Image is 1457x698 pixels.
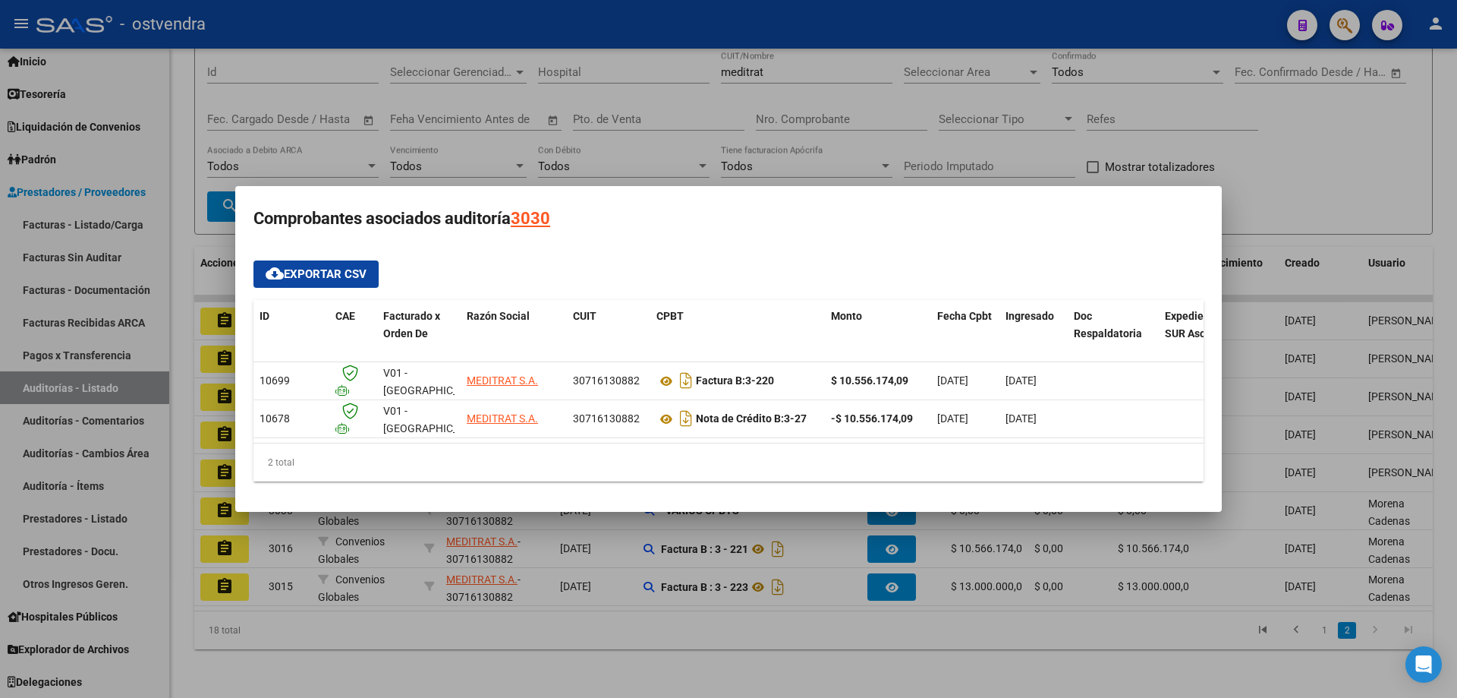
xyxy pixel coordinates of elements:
[260,410,323,428] div: 10678
[831,374,908,387] strong: $ 10.556.174,09
[377,300,461,367] datatable-header-cell: Facturado x Orden De
[467,412,538,425] span: MEDITRAT S.A.
[266,267,367,281] span: Exportar CSV
[931,300,999,367] datatable-header-cell: Fecha Cpbt
[1005,374,1037,387] span: [DATE]
[831,412,913,425] strong: -$ 10.556.174,09
[253,300,329,367] datatable-header-cell: ID
[1068,300,1159,367] datatable-header-cell: Doc Respaldatoria
[461,300,567,367] datatable-header-cell: Razón Social
[253,261,379,288] button: Exportar CSV
[999,300,1068,367] datatable-header-cell: Ingresado
[253,204,1204,233] h3: Comprobantes asociados auditoría
[383,405,486,434] span: V01 - [GEOGRAPHIC_DATA]
[260,310,269,322] span: ID
[676,406,696,431] i: Descargar documento
[573,310,596,322] span: CUIT
[831,310,862,322] span: Monto
[1159,300,1242,367] datatable-header-cell: Expediente SUR Asociado
[1165,310,1232,340] span: Expediente SUR Asociado
[253,444,1204,482] div: 2 total
[467,310,530,322] span: Razón Social
[825,300,931,367] datatable-header-cell: Monto
[467,374,538,387] span: MEDITRAT S.A.
[567,300,650,367] datatable-header-cell: CUIT
[696,375,745,387] span: Factura B:
[573,374,640,387] span: 30716130882
[329,300,377,367] datatable-header-cell: CAE
[696,413,784,425] span: Nota de Crédito B:
[511,204,550,233] div: 3030
[1074,310,1142,340] span: Doc Respaldatoria
[937,374,968,387] span: [DATE]
[937,310,992,322] span: Fecha Cpbt
[266,264,284,283] mat-icon: cloud_download
[1005,412,1037,425] span: [DATE]
[573,412,640,425] span: 30716130882
[383,310,440,340] span: Facturado x Orden De
[383,367,486,396] span: V01 - [GEOGRAPHIC_DATA]
[656,310,684,322] span: CPBT
[676,368,696,393] i: Descargar documento
[1405,646,1442,683] div: Open Intercom Messenger
[937,412,968,425] span: [DATE]
[696,413,807,425] strong: 3-27
[1005,310,1054,322] span: Ingresado
[650,300,825,367] datatable-header-cell: CPBT
[335,310,355,322] span: CAE
[260,372,323,390] div: 10699
[696,375,774,387] strong: 3-220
